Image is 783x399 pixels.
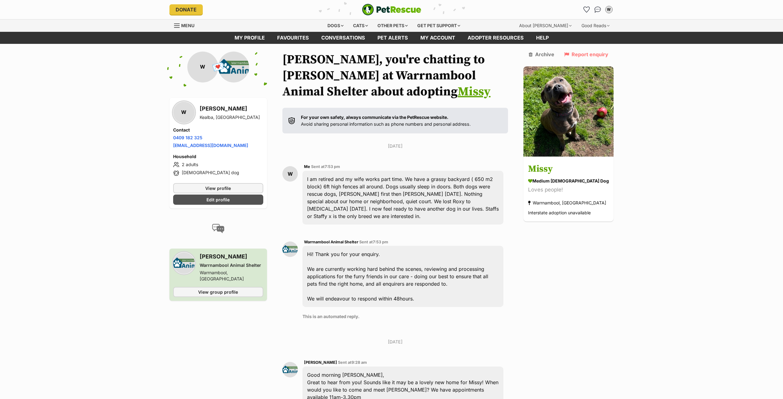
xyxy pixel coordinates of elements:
[458,84,490,99] a: Missy
[564,52,608,57] a: Report enquiry
[362,4,421,15] a: PetRescue
[212,224,224,233] img: conversation-icon-4a6f8262b818ee0b60e3300018af0b2d0b884aa5de6e9bcb8d3d4eeb1a70a7c4.svg
[173,102,195,123] div: W
[173,153,264,160] h4: Household
[218,52,249,82] img: Warrnambool Animal Shelter profile pic
[528,210,591,215] span: Interstate adoption unavailable
[529,52,554,57] a: Archive
[302,246,503,307] div: Hi! Thank you for your enquiry. We are currently working hard behind the scenes, reviewing and pr...
[173,183,264,193] a: View profile
[198,289,238,295] span: View group profile
[173,161,264,168] li: 2 adults
[302,313,503,320] p: This is an automated reply.
[304,360,337,365] span: [PERSON_NAME]
[352,360,367,365] span: 9:28 am
[271,32,315,44] a: Favourites
[523,157,614,221] a: Missy medium [DEMOGRAPHIC_DATA] Dog Loves people! Warrnambool, [GEOGRAPHIC_DATA] Interstate adopt...
[211,60,225,73] span: 💌
[174,19,199,31] a: Menu
[282,143,508,149] p: [DATE]
[582,5,614,15] ul: Account quick links
[338,360,367,365] span: Sent at
[200,252,264,261] h3: [PERSON_NAME]
[181,23,194,28] span: Menu
[205,185,231,191] span: View profile
[282,241,298,257] img: Warrnambool Animal Shelter profile pic
[528,162,609,176] h3: Missy
[282,338,508,345] p: [DATE]
[530,32,555,44] a: Help
[373,19,412,32] div: Other pets
[282,362,298,377] img: Alicia franklin profile pic
[594,6,601,13] img: chat-41dd97257d64d25036548639549fe6c8038ab92f7586957e7f3b1b290dea8141.svg
[577,19,614,32] div: Good Reads
[528,178,609,184] div: medium [DEMOGRAPHIC_DATA] Dog
[373,240,388,244] span: 7:53 pm
[606,6,612,13] div: W
[515,19,576,32] div: About [PERSON_NAME]
[311,164,340,169] span: Sent at
[315,32,371,44] a: conversations
[413,19,464,32] div: Get pet support
[325,164,340,169] span: 7:53 pm
[200,262,264,268] div: Warrnambool Animal Shelter
[187,52,218,82] div: W
[173,143,248,148] a: [EMAIL_ADDRESS][DOMAIN_NAME]
[200,270,264,282] div: Warrnambool, [GEOGRAPHIC_DATA]
[461,32,530,44] a: Adopter resources
[323,19,348,32] div: Dogs
[582,5,592,15] a: Favourites
[523,66,614,157] img: Missy
[304,240,358,244] span: Warrnambool Animal Shelter
[173,135,202,140] a: 0409 182 325
[593,5,603,15] a: Conversations
[173,195,264,205] a: Edit profile
[173,127,264,133] h4: Contact
[528,199,606,207] div: Warrnambool, [GEOGRAPHIC_DATA]
[349,19,372,32] div: Cats
[302,171,503,225] div: I am retired and my wife works part time. We have a grassy backyard ( 650 m2 block) 6ft high fenc...
[228,32,271,44] a: My profile
[282,166,298,182] div: W
[282,52,508,100] h1: [PERSON_NAME], you're chatting to [PERSON_NAME] at Warrnambool Animal Shelter about adopting
[206,196,230,203] span: Edit profile
[173,252,195,274] img: Warrnambool Animal Shelter profile pic
[200,104,260,113] h3: [PERSON_NAME]
[301,114,471,127] p: Avoid sharing personal information such as phone numbers and personal address.
[173,287,264,297] a: View group profile
[359,240,388,244] span: Sent at
[604,5,614,15] button: My account
[169,4,203,15] a: Donate
[528,186,609,194] div: Loves people!
[304,164,310,169] span: Me
[362,4,421,15] img: logo-e224e6f780fb5917bec1dbf3a21bbac754714ae5b6737aabdf751b685950b380.svg
[173,170,264,177] li: [DEMOGRAPHIC_DATA] dog
[414,32,461,44] a: My account
[371,32,414,44] a: Pet alerts
[301,115,448,120] strong: For your own safety, always communicate via the PetRescue website.
[200,114,260,120] div: Kealba, [GEOGRAPHIC_DATA]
